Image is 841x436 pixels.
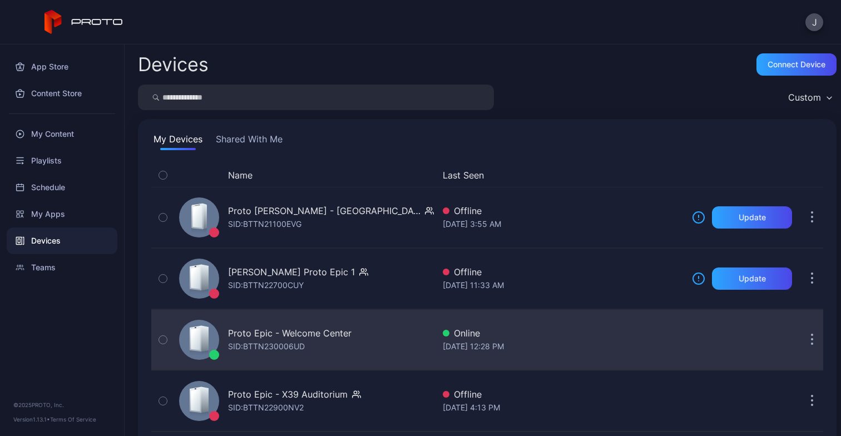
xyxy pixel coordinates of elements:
a: Teams [7,254,117,281]
div: SID: BTTN22700CUY [228,279,304,292]
button: My Devices [151,132,205,150]
div: [DATE] 4:13 PM [443,401,683,414]
div: SID: BTTN22900NV2 [228,401,304,414]
h2: Devices [138,54,209,75]
div: Options [801,169,823,182]
button: J [805,13,823,31]
div: SID: BTTN21100EVG [228,217,301,231]
div: Offline [443,388,683,401]
div: Update [739,213,766,222]
div: Offline [443,265,683,279]
div: Update Device [687,169,788,182]
div: Custom [788,92,821,103]
a: My Apps [7,201,117,227]
div: [DATE] 12:28 PM [443,340,683,353]
span: Version 1.13.1 • [13,416,50,423]
div: Proto Epic - X39 Auditorium [228,388,348,401]
div: Proto Epic - Welcome Center [228,326,352,340]
button: Update [712,267,792,290]
a: App Store [7,53,117,80]
button: Connect device [756,53,837,76]
a: Devices [7,227,117,254]
button: Custom [783,85,837,110]
div: [DATE] 11:33 AM [443,279,683,292]
div: Offline [443,204,683,217]
button: Name [228,169,253,182]
div: Proto [PERSON_NAME] - [GEOGRAPHIC_DATA] HQ [228,204,420,217]
div: Online [443,326,683,340]
div: SID: BTTN230006UD [228,340,305,353]
button: Last Seen [443,169,679,182]
button: Shared With Me [214,132,285,150]
a: Content Store [7,80,117,107]
div: [PERSON_NAME] Proto Epic 1 [228,265,355,279]
div: Connect device [768,60,825,69]
button: Update [712,206,792,229]
div: Update [739,274,766,283]
a: My Content [7,121,117,147]
a: Schedule [7,174,117,201]
a: Playlists [7,147,117,174]
div: © 2025 PROTO, Inc. [13,400,111,409]
a: Terms Of Service [50,416,96,423]
div: [DATE] 3:55 AM [443,217,683,231]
